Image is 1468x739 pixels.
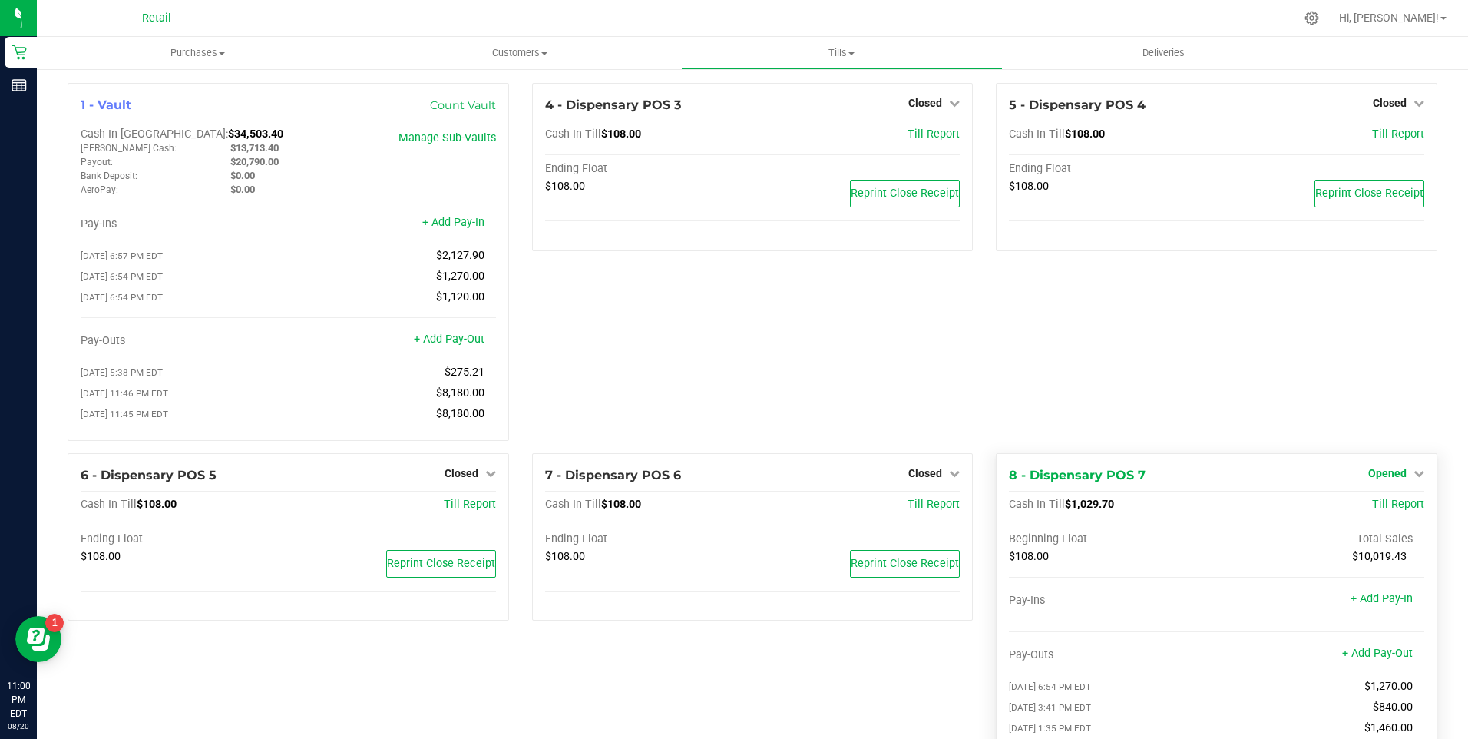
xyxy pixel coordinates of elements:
span: $8,180.00 [436,386,484,399]
span: Reprint Close Receipt [851,187,959,200]
a: Manage Sub-Vaults [398,131,496,144]
span: Purchases [37,46,359,60]
span: $1,270.00 [1364,680,1413,693]
span: AeroPay: [81,184,118,195]
span: Reprint Close Receipt [1315,187,1423,200]
iframe: Resource center unread badge [45,614,64,632]
inline-svg: Reports [12,78,27,93]
a: Till Report [444,498,496,511]
span: Payout: [81,157,113,167]
span: [DATE] 6:57 PM EDT [81,250,163,261]
a: + Add Pay-Out [1342,647,1413,660]
a: Purchases [37,37,359,69]
span: $10,019.43 [1352,550,1407,563]
span: $108.00 [601,498,641,511]
div: Beginning Float [1009,532,1216,546]
span: Cash In Till [545,498,601,511]
span: Closed [908,467,942,479]
a: Deliveries [1003,37,1324,69]
a: Tills [681,37,1003,69]
span: Hi, [PERSON_NAME]! [1339,12,1439,24]
span: $1,120.00 [436,290,484,303]
div: Ending Float [1009,162,1216,176]
span: Closed [908,97,942,109]
p: 08/20 [7,721,30,732]
button: Reprint Close Receipt [386,550,496,578]
span: 7 - Dispensary POS 6 [545,468,681,482]
span: 1 - Vault [81,98,131,112]
span: $275.21 [445,366,484,379]
span: Opened [1368,467,1407,479]
span: $108.00 [81,550,121,563]
button: Reprint Close Receipt [850,180,960,207]
span: Closed [445,467,478,479]
span: $20,790.00 [230,156,279,167]
div: Ending Float [545,532,752,546]
span: Retail [142,12,171,25]
iframe: Resource center [15,616,61,662]
span: $108.00 [545,180,585,193]
span: [PERSON_NAME] Cash: [81,143,177,154]
div: Total Sales [1217,532,1424,546]
span: $108.00 [545,550,585,563]
span: $1,460.00 [1364,721,1413,734]
span: Cash In Till [1009,128,1065,141]
div: Ending Float [81,532,288,546]
span: $8,180.00 [436,407,484,420]
span: Deliveries [1122,46,1205,60]
span: Bank Deposit: [81,171,137,181]
span: 4 - Dispensary POS 3 [545,98,681,112]
span: [DATE] 1:35 PM EDT [1009,723,1091,734]
a: + Add Pay-Out [414,333,484,346]
span: Customers [359,46,679,60]
a: Count Vault [430,98,496,112]
span: 6 - Dispensary POS 5 [81,468,217,482]
span: [DATE] 11:46 PM EDT [81,388,168,399]
span: Reprint Close Receipt [851,557,959,570]
div: Manage settings [1302,11,1321,25]
span: $108.00 [1065,128,1105,141]
button: Reprint Close Receipt [850,550,960,578]
span: [DATE] 6:54 PM EDT [1009,681,1091,692]
span: Tills [682,46,1002,60]
a: Till Report [908,128,960,141]
span: $0.00 [230,170,255,181]
span: [DATE] 5:38 PM EDT [81,367,163,378]
span: [DATE] 3:41 PM EDT [1009,702,1091,713]
div: Ending Float [545,162,752,176]
span: $108.00 [1009,180,1049,193]
button: Reprint Close Receipt [1314,180,1424,207]
span: $840.00 [1373,701,1413,714]
span: $34,503.40 [228,128,283,141]
a: Till Report [1372,128,1424,141]
a: + Add Pay-In [1351,592,1413,605]
div: Pay-Ins [1009,594,1216,608]
span: $108.00 [1009,550,1049,563]
inline-svg: Retail [12,45,27,60]
span: Closed [1373,97,1407,109]
a: Customers [359,37,680,69]
span: $1,029.70 [1065,498,1114,511]
span: Cash In Till [545,128,601,141]
span: $1,270.00 [436,270,484,283]
span: 8 - Dispensary POS 7 [1009,468,1146,482]
a: + Add Pay-In [422,216,484,229]
span: 5 - Dispensary POS 4 [1009,98,1146,112]
span: [DATE] 6:54 PM EDT [81,292,163,303]
span: $108.00 [137,498,177,511]
div: Pay-Outs [81,334,288,348]
a: Till Report [1372,498,1424,511]
span: [DATE] 6:54 PM EDT [81,271,163,282]
a: Till Report [908,498,960,511]
span: $108.00 [601,128,641,141]
span: Reprint Close Receipt [387,557,495,570]
div: Pay-Outs [1009,648,1216,662]
span: $2,127.90 [436,249,484,262]
span: Cash In Till [1009,498,1065,511]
